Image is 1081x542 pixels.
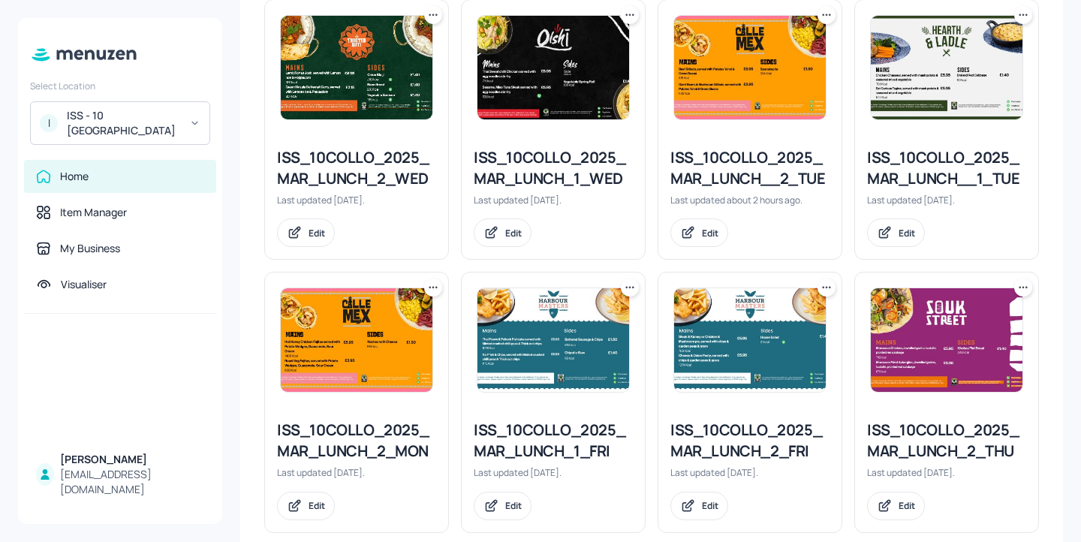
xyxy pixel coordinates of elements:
[281,16,432,119] img: 2025-08-06-17544681350722kqgc59cpbc.jpeg
[277,420,436,462] div: ISS_10COLLO_2025_MAR_LUNCH_2_MON
[867,466,1026,479] div: Last updated [DATE].
[309,227,325,239] div: Edit
[40,114,58,132] div: I
[670,147,830,189] div: ISS_10COLLO_2025_MAR_LUNCH__2_TUE
[474,466,633,479] div: Last updated [DATE].
[60,467,204,497] div: [EMAIL_ADDRESS][DOMAIN_NAME]
[474,420,633,462] div: ISS_10COLLO_2025_MAR_LUNCH_1_FRI
[899,499,915,512] div: Edit
[281,288,432,392] img: 2025-08-11-1754905454412tq29z61vsi.jpeg
[867,147,1026,189] div: ISS_10COLLO_2025_MAR_LUNCH__1_TUE
[702,499,718,512] div: Edit
[67,108,180,138] div: ISS - 10 [GEOGRAPHIC_DATA]
[474,147,633,189] div: ISS_10COLLO_2025_MAR_LUNCH_1_WED
[674,288,826,392] img: 2025-08-15-1755249433567bte24t1ttaw.jpeg
[867,194,1026,206] div: Last updated [DATE].
[277,466,436,479] div: Last updated [DATE].
[477,288,629,392] img: 2025-08-15-1755249939016cbxfglourmr.jpeg
[670,466,830,479] div: Last updated [DATE].
[30,80,210,92] div: Select Location
[702,227,718,239] div: Edit
[60,452,204,467] div: [PERSON_NAME]
[867,420,1026,462] div: ISS_10COLLO_2025_MAR_LUNCH_2_THU
[60,241,120,256] div: My Business
[670,194,830,206] div: Last updated about 2 hours ago.
[899,227,915,239] div: Edit
[674,16,826,119] img: 2025-08-19-17555907665467o949nxpga.jpeg
[505,227,522,239] div: Edit
[670,420,830,462] div: ISS_10COLLO_2025_MAR_LUNCH_2_FRI
[309,499,325,512] div: Edit
[871,16,1022,119] img: 2025-08-12-175499565323000uwbypuudo4.jpeg
[60,205,127,220] div: Item Manager
[474,194,633,206] div: Last updated [DATE].
[277,147,436,189] div: ISS_10COLLO_2025_MAR_LUNCH_2_WED
[61,277,107,292] div: Visualiser
[60,169,89,184] div: Home
[277,194,436,206] div: Last updated [DATE].
[505,499,522,512] div: Edit
[477,16,629,119] img: 2025-08-13-1755076697713i3re5ba1t1s.jpeg
[871,288,1022,392] img: 2025-08-14-1755164585531srtxthudfse.jpeg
